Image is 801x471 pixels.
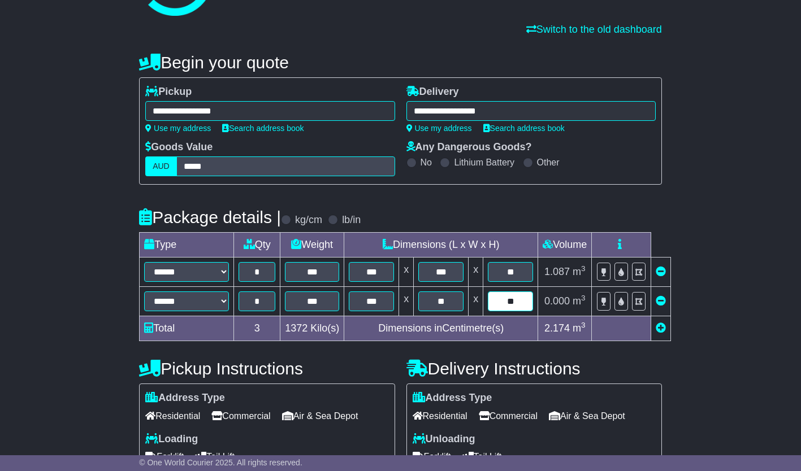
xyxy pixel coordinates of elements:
td: Kilo(s) [280,316,344,341]
h4: Begin your quote [139,53,662,72]
a: Remove this item [656,295,666,307]
span: Forklift [413,448,451,465]
td: x [399,258,414,287]
sup: 3 [581,264,586,273]
td: 3 [234,316,280,341]
label: Delivery [406,86,459,98]
td: Dimensions (L x W x H) [344,233,538,258]
span: Residential [413,407,467,425]
a: Remove this item [656,266,666,277]
td: Volume [538,233,592,258]
td: x [469,287,483,316]
a: Search address book [222,124,304,133]
label: Any Dangerous Goods? [406,141,532,154]
td: x [469,258,483,287]
span: Tail Lift [462,448,502,465]
span: 0.000 [544,295,570,307]
a: Use my address [145,124,211,133]
a: Switch to the old dashboard [526,24,662,35]
h4: Package details | [139,208,281,226]
span: © One World Courier 2025. All rights reserved. [139,458,302,467]
span: Tail Lift [195,448,235,465]
a: Search address book [483,124,565,133]
span: Commercial [211,407,270,425]
label: Goods Value [145,141,213,154]
sup: 3 [581,294,586,302]
label: Loading [145,433,198,446]
label: No [421,157,432,168]
td: Weight [280,233,344,258]
h4: Pickup Instructions [139,359,395,378]
span: 1372 [285,322,308,334]
td: Dimensions in Centimetre(s) [344,316,538,341]
span: m [573,266,586,277]
span: Air & Sea Depot [282,407,358,425]
label: Unloading [413,433,475,446]
span: Air & Sea Depot [549,407,625,425]
label: Pickup [145,86,192,98]
td: Total [140,316,234,341]
td: Qty [234,233,280,258]
span: 1.087 [544,266,570,277]
sup: 3 [581,321,586,329]
a: Add new item [656,322,666,334]
span: m [573,322,586,334]
label: Address Type [413,392,492,404]
label: Lithium Battery [454,157,514,168]
h4: Delivery Instructions [406,359,662,378]
label: AUD [145,156,177,176]
span: Forklift [145,448,184,465]
span: m [573,295,586,307]
td: Type [140,233,234,258]
label: Address Type [145,392,225,404]
span: Commercial [479,407,538,425]
span: Residential [145,407,200,425]
a: Use my address [406,124,472,133]
span: 2.174 [544,322,570,334]
label: Other [537,157,560,168]
td: x [399,287,414,316]
label: kg/cm [295,214,322,226]
label: lb/in [342,214,361,226]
